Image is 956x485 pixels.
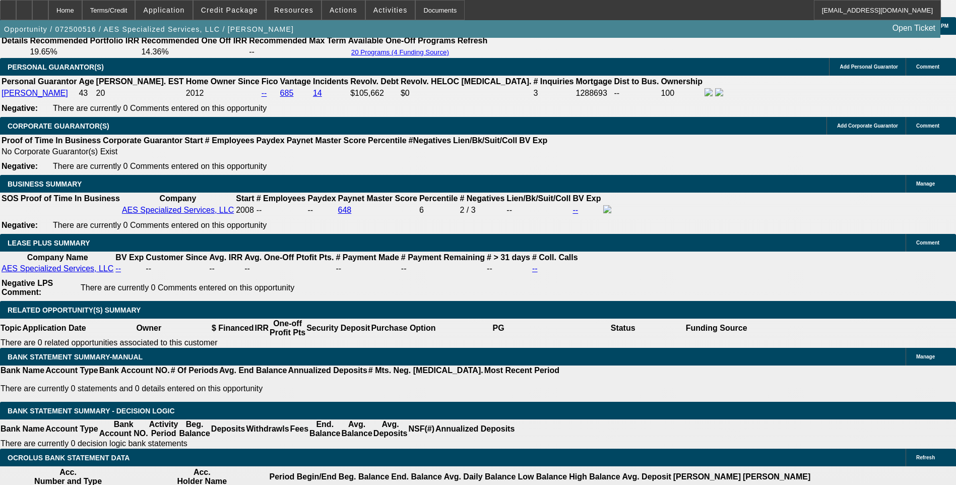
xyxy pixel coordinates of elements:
[8,407,175,415] span: Bank Statement Summary - Decision Logic
[341,419,372,439] th: Avg. Balance
[8,122,109,130] span: CORPORATE GUARANTOR(S)
[170,366,219,376] th: # Of Periods
[244,264,334,274] td: --
[603,205,611,213] img: facebook-icon.png
[916,455,935,460] span: Refresh
[348,48,452,56] button: 20 Programs (4 Funding Source)
[436,319,560,338] th: PG
[916,181,935,187] span: Manage
[8,306,141,314] span: RELATED OPPORTUNITY(S) SUMMARY
[244,253,334,262] b: Avg. One-Off Ptofit Pts.
[160,194,197,203] b: Company
[350,77,399,86] b: Revolv. Debt
[400,88,532,99] td: $0
[280,77,311,86] b: Vantage
[257,136,285,145] b: Paydex
[178,419,210,439] th: Beg. Balance
[254,319,269,338] th: IRR
[2,104,38,112] b: Negative:
[457,36,488,46] th: Refresh
[53,221,267,229] span: There are currently 0 Comments entered on this opportunity
[306,319,370,338] th: Security Deposit
[87,319,211,338] th: Owner
[79,77,94,86] b: Age
[1,194,19,204] th: SOS
[141,47,247,57] td: 14.36%
[888,20,939,37] a: Open Ticket
[370,319,436,338] th: Purchase Option
[685,319,748,338] th: Funding Source
[661,77,703,86] b: Ownership
[532,264,538,273] a: --
[236,194,254,203] b: Start
[330,6,357,14] span: Actions
[506,205,571,216] td: --
[96,88,184,99] td: 20
[211,319,254,338] th: $ Financed
[280,89,294,97] a: 685
[4,25,294,33] span: Opportunity / 072500516 / AES Specialized Services, LLC / [PERSON_NAME]
[484,366,560,376] th: Most Recent Period
[572,206,578,214] a: --
[267,1,321,20] button: Resources
[287,366,367,376] th: Annualized Deposits
[487,253,530,262] b: # > 31 days
[22,319,86,338] th: Application Date
[460,194,504,203] b: # Negatives
[20,194,120,204] th: Proof of Time In Business
[705,88,713,96] img: facebook-icon.png
[53,162,267,170] span: There are currently 0 Comments entered on this opportunity
[576,88,613,99] td: 1288693
[269,319,306,338] th: One-off Profit Pts
[401,77,532,86] b: Revolv. HELOC [MEDICAL_DATA].
[368,136,406,145] b: Percentile
[409,136,452,145] b: #Negatives
[614,77,659,86] b: Dist to Bus.
[186,89,204,97] span: 2012
[245,419,289,439] th: Withdrawls
[419,194,458,203] b: Percentile
[146,253,207,262] b: Customer Since
[336,253,399,262] b: # Payment Made
[576,77,612,86] b: Mortgage
[338,194,417,203] b: Paynet Master Score
[8,239,90,247] span: LEASE PLUS SUMMARY
[916,240,939,246] span: Comment
[366,1,415,20] button: Activities
[715,88,723,96] img: linkedin-icon.png
[149,419,179,439] th: Activity Period
[561,319,685,338] th: Status
[519,136,547,145] b: BV Exp
[916,354,935,359] span: Manage
[1,384,559,393] p: There are currently 0 statements and 0 details entered on this opportunity
[184,136,203,145] b: Start
[373,6,408,14] span: Activities
[219,366,288,376] th: Avg. End Balance
[257,194,306,203] b: # Employees
[348,36,456,46] th: Available One-Off Programs
[335,264,399,274] td: --
[78,88,94,99] td: 43
[96,77,184,86] b: [PERSON_NAME]. EST
[8,63,104,71] span: PERSONAL GUARANTOR(S)
[533,77,573,86] b: # Inquiries
[257,206,262,214] span: --
[8,353,143,361] span: BANK STATEMENT SUMMARY-MANUAL
[837,123,898,129] span: Add Corporate Guarantor
[460,206,504,215] div: 2 / 3
[368,366,484,376] th: # Mts. Neg. [MEDICAL_DATA].
[453,136,517,145] b: Lien/Bk/Suit/Coll
[350,88,399,99] td: $105,662
[122,206,234,214] a: AES Specialized Services, LLC
[307,205,336,216] td: --
[209,253,242,262] b: Avg. IRR
[506,194,570,203] b: Lien/Bk/Suit/Coll
[916,123,939,129] span: Comment
[1,136,101,146] th: Proof of Time In Business
[205,136,254,145] b: # Employees
[313,77,348,86] b: Incidents
[136,1,192,20] button: Application
[287,136,366,145] b: Paynet Master Score
[373,419,408,439] th: Avg. Deposits
[143,6,184,14] span: Application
